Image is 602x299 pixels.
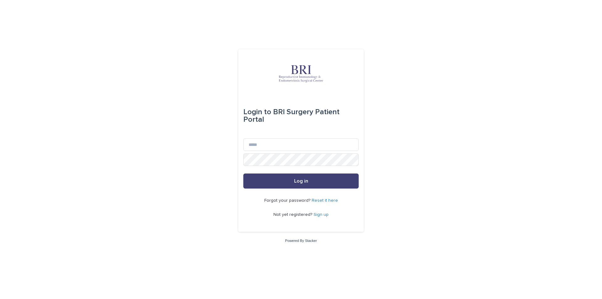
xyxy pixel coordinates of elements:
[285,239,317,243] a: Powered By Stacker
[314,212,329,217] a: Sign up
[312,198,338,203] a: Reset it here
[243,108,271,116] span: Login to
[243,103,359,128] div: BRI Surgery Patient Portal
[294,179,308,184] span: Log in
[273,212,314,217] span: Not yet registered?
[263,64,339,83] img: oRmERfgFTTevZZKagoCM
[264,198,312,203] span: Forgot your password?
[243,174,359,189] button: Log in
